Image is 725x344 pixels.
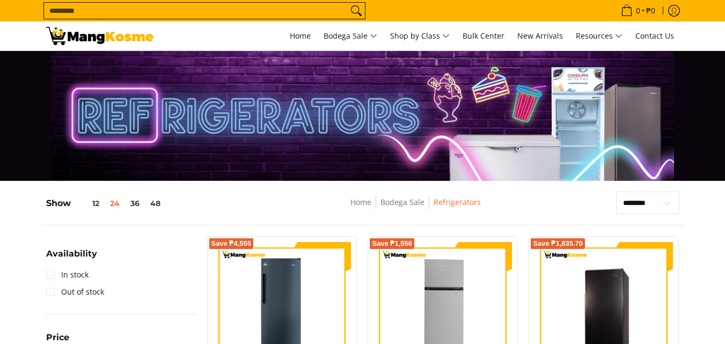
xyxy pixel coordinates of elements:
[457,21,510,50] a: Bulk Center
[348,3,365,19] button: Search
[324,30,377,43] span: Bodega Sale
[145,199,166,208] button: 48
[46,283,104,301] a: Out of stock
[350,197,371,207] a: Home
[46,266,89,283] a: In stock
[46,250,97,266] summary: Open
[46,27,153,45] img: Bodega Sale Refrigerator l Mang Kosme: Home Appliances Warehouse Sale
[211,240,252,247] span: Save ₱4,555
[630,21,679,50] a: Contact Us
[634,7,642,14] span: 0
[390,30,450,43] span: Shop by Class
[46,333,69,342] span: Price
[635,31,674,41] span: Contact Us
[105,199,125,208] button: 24
[71,199,105,208] button: 12
[46,198,166,209] h5: Show
[576,30,623,43] span: Resources
[284,21,316,50] a: Home
[380,197,424,207] a: Bodega Sale
[645,7,657,14] span: ₱0
[512,21,568,50] a: New Arrivals
[290,31,311,41] span: Home
[318,21,383,50] a: Bodega Sale
[272,196,559,220] nav: Breadcrumbs
[46,250,97,258] span: Availability
[463,31,504,41] span: Bulk Center
[372,240,412,247] span: Save ₱1,556
[517,31,563,41] span: New Arrivals
[533,240,583,247] span: Save ₱1,835.70
[570,21,628,50] a: Resources
[385,21,455,50] a: Shop by Class
[434,197,481,207] a: Refrigerators
[618,5,658,17] span: •
[164,21,679,50] nav: Main Menu
[125,199,145,208] button: 36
